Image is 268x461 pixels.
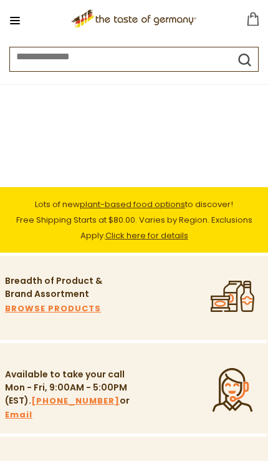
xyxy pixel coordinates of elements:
[16,198,252,241] span: Lots of new to discover! Free Shipping Starts at $80.00. Varies by Region. Exclusions Apply.
[5,368,130,422] p: Available to take your call Mon - Fri, 9:00AM - 5:00PM (EST). or
[5,274,130,301] p: Breadth of Product & Brand Assortment
[80,198,185,210] a: plant-based food options
[5,408,32,422] a: Email
[31,394,120,408] a: [PHONE_NUMBER]
[5,302,101,316] a: BROWSE PRODUCTS
[105,230,188,241] a: Click here for details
